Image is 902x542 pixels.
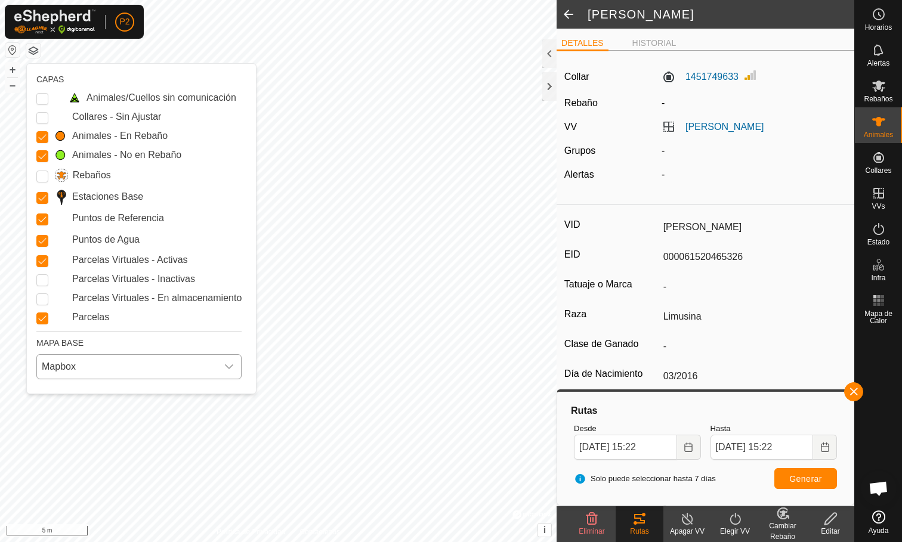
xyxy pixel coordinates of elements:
[72,211,164,225] label: Puntos de Referencia
[543,525,546,535] span: i
[867,60,889,67] span: Alertas
[855,506,902,539] a: Ayuda
[26,44,41,58] button: Capas del Mapa
[662,98,665,108] span: -
[743,68,758,82] img: Intensidad de Señal
[300,526,340,537] a: Contáctenos
[564,306,659,322] label: Raza
[72,148,181,162] label: Animales - No en Rebaño
[5,43,20,57] button: Restablecer Mapa
[14,10,95,34] img: Logo Gallagher
[858,310,899,324] span: Mapa de Calor
[87,91,236,105] label: Animales/Cuellos sin comunicación
[588,7,854,21] h2: [PERSON_NAME]
[774,468,837,489] button: Generar
[564,122,577,132] label: VV
[685,122,764,132] a: [PERSON_NAME]
[72,190,143,204] label: Estaciones Base
[72,310,109,324] label: Parcelas
[564,247,659,262] label: EID
[5,63,20,77] button: +
[871,274,885,281] span: Infra
[72,110,161,124] label: Collares - Sin Ajustar
[872,203,885,210] span: VVs
[217,526,285,537] a: Política de Privacidad
[864,95,892,103] span: Rebaños
[574,423,700,435] label: Desde
[5,78,20,92] button: –
[217,355,241,379] div: dropdown trigger
[119,16,129,28] span: P2
[564,217,659,233] label: VID
[72,291,242,305] label: Parcelas Virtuales - En almacenamiento
[865,24,892,31] span: Horarios
[574,473,716,485] span: Solo puede seleccionar hasta 7 días
[657,168,851,182] div: -
[628,37,681,49] li: HISTORIAL
[36,73,242,86] div: CAPAS
[36,332,242,349] div: MAPA BASE
[869,527,889,534] span: Ayuda
[538,524,551,537] button: i
[564,145,595,156] label: Grupos
[711,526,759,537] div: Elegir VV
[864,131,893,138] span: Animales
[564,70,589,84] label: Collar
[861,470,897,506] div: Chat abierto
[813,435,837,460] button: Choose Date
[759,521,807,542] div: Cambiar Rebaño
[569,404,842,418] div: Rutas
[663,526,711,537] div: Apagar VV
[657,144,851,158] div: -
[72,253,188,267] label: Parcelas Virtuales - Activas
[867,239,889,246] span: Estado
[564,98,598,108] label: Rebaño
[789,474,822,484] span: Generar
[564,169,594,179] label: Alertas
[557,37,608,51] li: DETALLES
[72,129,168,143] label: Animales - En Rebaño
[662,70,739,84] label: 1451749633
[677,435,701,460] button: Choose Date
[579,527,604,535] span: Eliminar
[711,423,837,435] label: Hasta
[564,336,659,352] label: Clase de Ganado
[807,526,854,537] div: Editar
[37,355,217,379] span: Mapbox
[72,272,195,286] label: Parcelas Virtuales - Inactivas
[564,277,659,292] label: Tatuaje o Marca
[865,167,891,174] span: Collares
[616,526,663,537] div: Rutas
[73,168,111,182] label: Rebaños
[564,366,659,382] label: Día de Nacimiento
[72,233,140,247] label: Puntos de Agua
